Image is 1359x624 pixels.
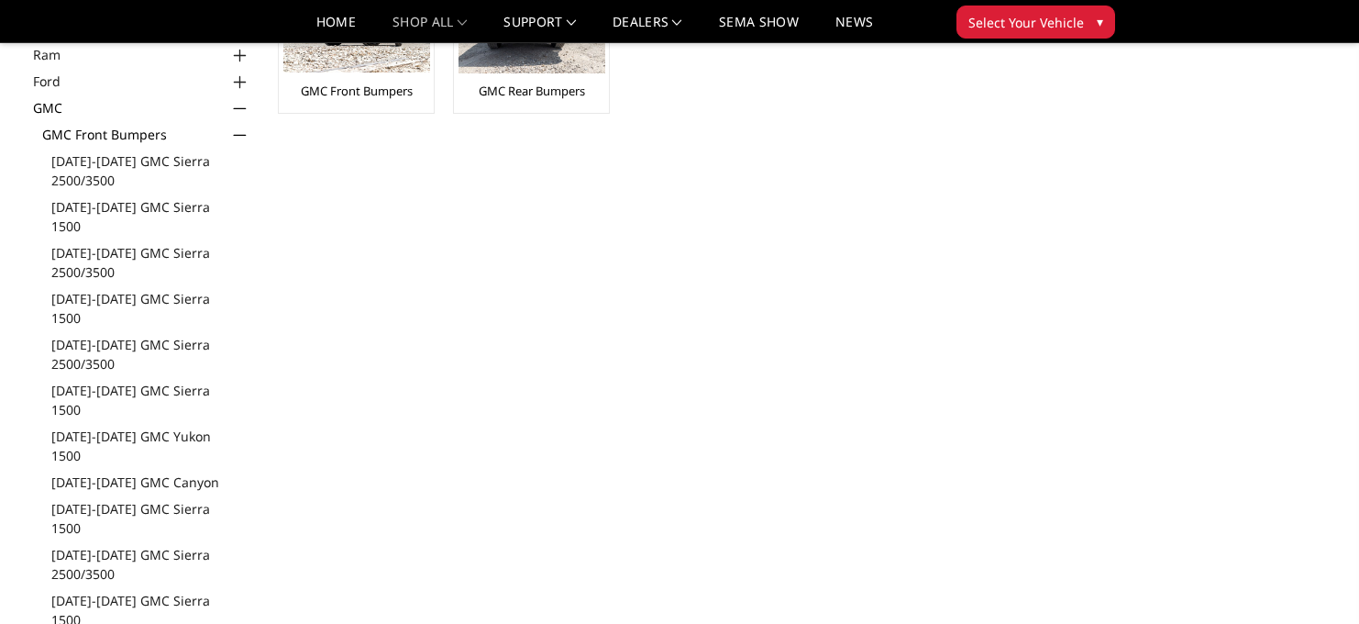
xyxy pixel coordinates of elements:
a: GMC [33,98,251,117]
a: Support [503,16,576,42]
a: Ford [33,72,251,91]
a: shop all [392,16,467,42]
a: Ram [33,45,251,64]
a: [DATE]-[DATE] GMC Sierra 2500/3500 [51,151,251,190]
a: [DATE]-[DATE] GMC Yukon 1500 [51,427,251,465]
a: Dealers [613,16,682,42]
a: GMC Front Bumpers [301,83,413,99]
span: Select Your Vehicle [968,13,1084,32]
button: Select Your Vehicle [956,6,1115,39]
a: GMC Rear Bumpers [479,83,585,99]
a: [DATE]-[DATE] GMC Sierra 1500 [51,499,251,538]
a: [DATE]-[DATE] GMC Sierra 2500/3500 [51,335,251,373]
span: ▾ [1097,12,1103,31]
a: [DATE]-[DATE] GMC Sierra 2500/3500 [51,545,251,584]
a: SEMA Show [719,16,799,42]
a: [DATE]-[DATE] GMC Sierra 1500 [51,197,251,236]
a: [DATE]-[DATE] GMC Sierra 2500/3500 [51,243,251,282]
a: GMC Front Bumpers [42,125,251,144]
a: News [835,16,873,42]
a: [DATE]-[DATE] GMC Canyon [51,473,251,492]
a: Home [316,16,356,42]
a: [DATE]-[DATE] GMC Sierra 1500 [51,381,251,419]
a: [DATE]-[DATE] GMC Sierra 1500 [51,289,251,328]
